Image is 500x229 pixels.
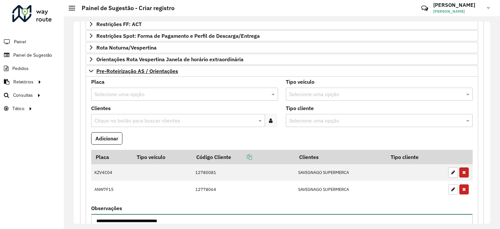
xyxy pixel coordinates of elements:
a: Restrições FF: ACT [86,19,478,30]
th: Tipo veículo [132,150,192,164]
a: Copiar [231,154,252,160]
a: Pre-Roteirização AS / Orientações [86,65,478,77]
td: KZV4C04 [91,164,132,181]
span: Painel de Sugestão [13,52,52,59]
th: Placa [91,150,132,164]
th: Tipo cliente [386,150,445,164]
label: Tipo cliente [286,104,314,112]
span: Restrições Spot: Forma de Pagamento e Perfil de Descarga/Entrega [96,33,260,38]
span: [PERSON_NAME] [433,8,482,14]
span: Restrições FF: ACT [96,21,142,27]
a: Restrições Spot: Forma de Pagamento e Perfil de Descarga/Entrega [86,30,478,41]
td: 12778064 [192,181,295,198]
td: SAVEGNAGO SUPERMERCA [295,181,386,198]
label: Clientes [91,104,111,112]
span: Tático [12,105,24,112]
button: Adicionar [91,132,122,145]
label: Tipo veículo [286,78,314,86]
span: Rota Noturna/Vespertina [96,45,157,50]
span: Relatórios [13,79,34,85]
a: Rota Noturna/Vespertina [86,42,478,53]
th: Código Cliente [192,150,295,164]
td: 12780081 [192,164,295,181]
a: Contato Rápido [418,1,432,15]
span: Painel [14,38,26,45]
td: SAVEGNAGO SUPERMERCA [295,164,386,181]
span: Consultas [13,92,33,99]
span: Pedidos [12,65,29,72]
span: Pre-Roteirização AS / Orientações [96,68,178,74]
label: Placa [91,78,104,86]
h2: Painel de Sugestão - Criar registro [75,5,174,12]
td: ANW7F15 [91,181,132,198]
label: Observações [91,204,122,212]
a: Orientações Rota Vespertina Janela de horário extraordinária [86,54,478,65]
th: Clientes [295,150,386,164]
h3: [PERSON_NAME] [433,2,482,8]
span: Orientações Rota Vespertina Janela de horário extraordinária [96,57,243,62]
